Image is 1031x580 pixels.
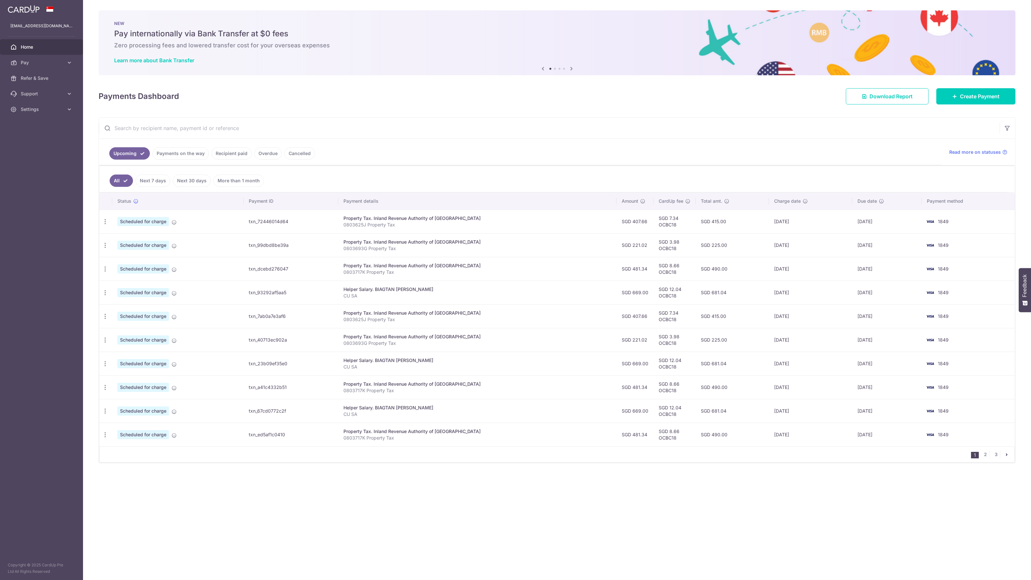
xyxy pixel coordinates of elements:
div: Property Tax. Inland Revenue Authority of [GEOGRAPHIC_DATA] [343,215,611,222]
td: [DATE] [852,210,922,233]
span: Pay [21,59,64,66]
a: Cancelled [284,147,315,160]
a: Read more on statuses [949,149,1007,155]
input: Search by recipient name, payment id or reference [99,118,1000,139]
td: SGD 407.66 [617,210,653,233]
div: Helper Salary. BIAGTAN [PERSON_NAME] [343,357,611,364]
span: Scheduled for charge [117,288,169,297]
td: [DATE] [852,423,922,446]
span: 1849 [938,384,949,390]
p: 0803693G Property Tax [343,340,611,346]
span: Amount [622,198,638,204]
td: SGD 490.00 [696,257,769,281]
a: 2 [981,451,989,458]
a: 3 [992,451,1000,458]
td: txn_99dbd8be39a [244,233,338,257]
td: SGD 669.00 [617,399,653,423]
img: CardUp [8,5,40,13]
span: 1849 [938,408,949,414]
span: 1849 [938,242,949,248]
a: Download Report [846,88,929,104]
span: Refer & Save [21,75,64,81]
a: All [110,175,133,187]
td: [DATE] [852,304,922,328]
span: Support [21,91,64,97]
span: Scheduled for charge [117,264,169,273]
td: [DATE] [852,257,922,281]
td: [DATE] [852,281,922,304]
img: Bank Card [924,383,937,391]
td: [DATE] [769,233,852,257]
td: SGD 8.66 OCBC18 [653,257,696,281]
td: txn_72446014d64 [244,210,338,233]
td: SGD 3.98 OCBC18 [653,328,696,352]
nav: pager [971,447,1014,462]
span: Scheduled for charge [117,335,169,344]
span: Home [21,44,64,50]
img: Bank Card [924,289,937,296]
p: CU SA [343,364,611,370]
td: SGD 669.00 [617,352,653,375]
span: Scheduled for charge [117,359,169,368]
a: Overdue [254,147,282,160]
span: CardUp fee [659,198,683,204]
td: SGD 12.04 OCBC18 [653,399,696,423]
td: [DATE] [769,304,852,328]
td: [DATE] [852,375,922,399]
img: Bank Card [924,336,937,344]
div: Property Tax. Inland Revenue Authority of [GEOGRAPHIC_DATA] [343,262,611,269]
span: Scheduled for charge [117,430,169,439]
img: Bank Card [924,407,937,415]
span: 1849 [938,266,949,272]
div: Property Tax. Inland Revenue Authority of [GEOGRAPHIC_DATA] [343,239,611,245]
img: Bank Card [924,360,937,368]
li: 1 [971,452,979,458]
td: txn_67cd0772c2f [244,399,338,423]
a: Recipient paid [211,147,252,160]
td: txn_7ab0a7e3af6 [244,304,338,328]
p: 0803717K Property Tax [343,435,611,441]
p: 0803717K Property Tax [343,387,611,394]
span: 1849 [938,219,949,224]
td: [DATE] [769,210,852,233]
p: 0803625J Property Tax [343,316,611,323]
td: [DATE] [852,328,922,352]
td: SGD 225.00 [696,233,769,257]
button: Feedback - Show survey [1019,268,1031,312]
td: txn_a41c4332b51 [244,375,338,399]
td: SGD 681.04 [696,352,769,375]
span: Scheduled for charge [117,217,169,226]
td: txn_40713ec902a [244,328,338,352]
span: Total amt. [701,198,722,204]
p: 0803717K Property Tax [343,269,611,275]
td: txn_dcebd276047 [244,257,338,281]
iframe: Opens a widget where you can find more information [989,561,1025,577]
td: SGD 481.34 [617,257,653,281]
h5: Pay internationally via Bank Transfer at $0 fees [114,29,1000,39]
p: CU SA [343,411,611,417]
a: Next 7 days [136,175,170,187]
div: Helper Salary. BIAGTAN [PERSON_NAME] [343,405,611,411]
p: [EMAIL_ADDRESS][DOMAIN_NAME] [10,23,73,29]
td: [DATE] [852,233,922,257]
th: Payment method [922,193,1015,210]
span: Feedback [1022,274,1028,297]
h4: Payments Dashboard [99,91,179,102]
a: More than 1 month [213,175,264,187]
td: SGD 669.00 [617,281,653,304]
p: NEW [114,21,1000,26]
td: SGD 12.04 OCBC18 [653,352,696,375]
img: Bank transfer banner [99,10,1015,75]
td: SGD 8.66 OCBC18 [653,375,696,399]
img: Bank Card [924,312,937,320]
img: Bank Card [924,431,937,439]
a: Learn more about Bank Transfer [114,57,194,64]
td: [DATE] [769,375,852,399]
span: Due date [857,198,877,204]
td: SGD 481.34 [617,423,653,446]
td: SGD 7.34 OCBC18 [653,304,696,328]
td: [DATE] [852,352,922,375]
p: 0803625J Property Tax [343,222,611,228]
div: Property Tax. Inland Revenue Authority of [GEOGRAPHIC_DATA] [343,381,611,387]
td: SGD 490.00 [696,423,769,446]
